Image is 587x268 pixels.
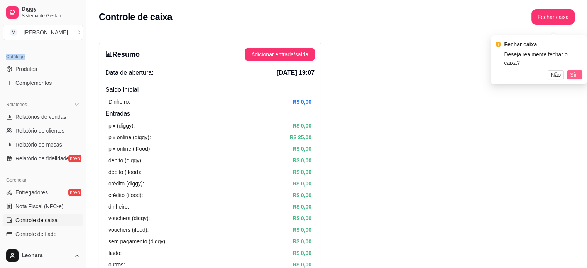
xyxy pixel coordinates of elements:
article: vouchers (diggy): [108,214,150,222]
button: Sim [567,70,582,79]
span: Relatórios [6,101,27,108]
a: Controle de fiado [3,228,83,240]
article: sem pagamento (diggy): [108,237,167,246]
a: Nota Fiscal (NFC-e) [3,200,83,212]
span: Controle de fiado [15,230,57,238]
span: Relatório de fidelidade [15,155,69,162]
div: Deseja realmente fechar o caixa? [504,50,582,67]
span: Sistema de Gestão [22,13,80,19]
article: crédito (diggy): [108,179,144,188]
article: R$ 0,00 [293,145,311,153]
h2: Controle de caixa [99,11,172,23]
a: Relatório de fidelidadenovo [3,152,83,165]
a: Relatório de mesas [3,138,83,151]
span: Não [551,71,561,79]
span: exclamation-circle [496,42,501,47]
a: Relatório de clientes [3,125,83,137]
span: Relatório de mesas [15,141,62,148]
button: Leonara [3,246,83,265]
span: Controle de caixa [15,216,58,224]
a: Complementos [3,77,83,89]
button: Adicionar entrada/saída [245,48,315,61]
h4: Saldo inícial [105,85,315,94]
article: R$ 0,00 [293,249,311,257]
a: Entregadoresnovo [3,186,83,199]
article: R$ 25,00 [289,133,311,142]
article: R$ 0,00 [293,98,311,106]
button: Não [548,70,564,79]
a: Cupons [3,242,83,254]
button: Fechar caixa [531,9,575,25]
span: Sim [570,71,579,79]
span: Relatório de clientes [15,127,64,135]
a: DiggySistema de Gestão [3,3,83,22]
article: crédito (ifood): [108,191,143,199]
article: R$ 0,00 [293,191,311,199]
a: Controle de caixa [3,214,83,226]
article: Dinheiro: [108,98,130,106]
article: vouchers (ifood): [108,226,149,234]
span: Diggy [22,6,80,13]
span: [DATE] 19:07 [277,68,315,78]
a: Produtos [3,63,83,75]
span: Nota Fiscal (NFC-e) [15,202,63,210]
div: Fechar caixa [504,40,582,49]
div: [PERSON_NAME] ... [24,29,73,36]
article: dinheiro: [108,202,129,211]
span: Relatórios de vendas [15,113,66,121]
div: Catálogo [3,51,83,63]
span: Adicionar entrada/saída [251,50,308,59]
div: Gerenciar [3,174,83,186]
article: R$ 0,00 [293,156,311,165]
article: pix online (iFood) [108,145,150,153]
button: Select a team [3,25,83,40]
article: débito (diggy): [108,156,143,165]
a: Relatórios de vendas [3,111,83,123]
span: Leonara [22,252,71,259]
article: pix (diggy): [108,121,135,130]
article: R$ 0,00 [293,226,311,234]
article: R$ 0,00 [293,179,311,188]
article: R$ 0,00 [293,237,311,246]
article: pix online (diggy): [108,133,151,142]
article: débito (ifood): [108,168,142,176]
span: Entregadores [15,189,48,196]
span: bar-chart [105,51,112,57]
article: R$ 0,00 [293,214,311,222]
article: R$ 0,00 [293,121,311,130]
h3: Resumo [105,49,140,60]
article: R$ 0,00 [293,202,311,211]
article: fiado: [108,249,122,257]
span: Complementos [15,79,52,87]
article: R$ 0,00 [293,168,311,176]
span: M [10,29,17,36]
span: Produtos [15,65,37,73]
span: Data de abertura: [105,68,154,78]
h4: Entradas [105,109,315,118]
